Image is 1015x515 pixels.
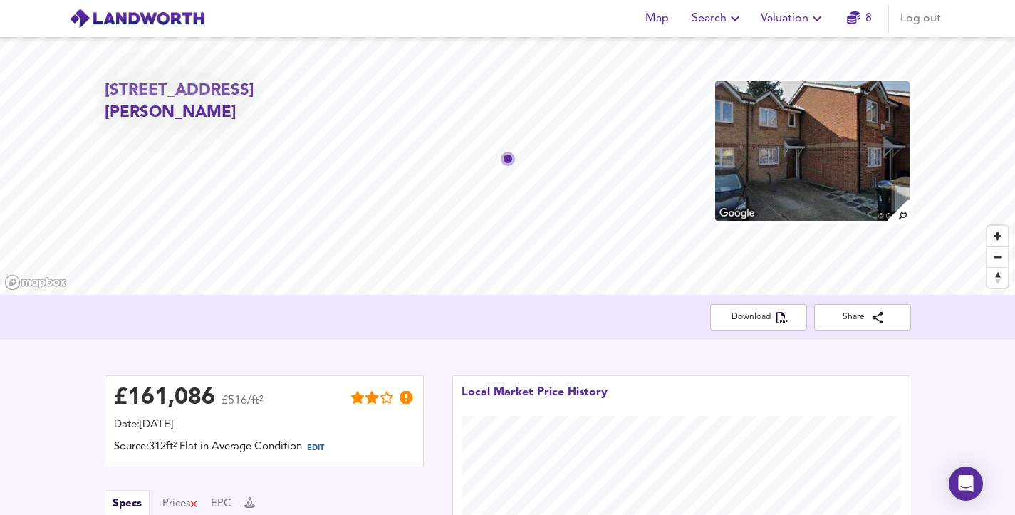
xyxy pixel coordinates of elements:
div: £ 161,086 [114,387,215,409]
span: Share [826,310,900,325]
div: Local Market Price History [462,385,608,416]
span: Reset bearing to north [987,268,1008,288]
button: Log out [895,4,947,33]
span: Search [692,9,744,28]
button: Map [635,4,680,33]
a: 8 [847,9,872,28]
span: £516/ft² [222,395,264,416]
span: Map [640,9,675,28]
button: Reset bearing to north [987,267,1008,288]
span: Log out [900,9,941,28]
button: Prices [162,496,199,512]
img: search [886,198,911,223]
span: Zoom out [987,247,1008,267]
a: Mapbox homepage [4,274,67,291]
button: Zoom out [987,246,1008,267]
span: EDIT [307,444,324,452]
button: Share [814,304,911,331]
h2: [STREET_ADDRESS][PERSON_NAME] [105,80,363,125]
div: Date: [DATE] [114,417,415,433]
button: Search [686,4,749,33]
div: Open Intercom Messenger [949,467,983,501]
button: 8 [837,4,883,33]
button: Download [710,304,807,331]
img: property [714,80,910,222]
button: EPC [211,496,231,512]
button: Valuation [755,4,831,33]
span: Valuation [761,9,826,28]
img: logo [69,8,205,29]
span: Download [722,310,796,325]
button: Zoom in [987,226,1008,246]
div: Source: 312ft² Flat in Average Condition [114,439,415,458]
